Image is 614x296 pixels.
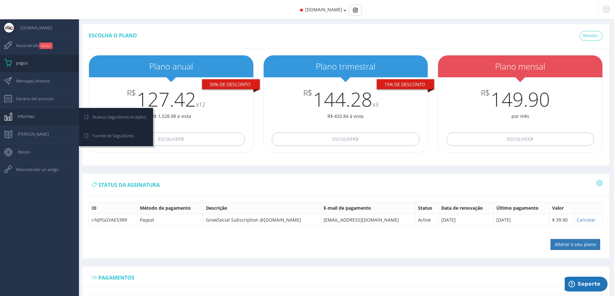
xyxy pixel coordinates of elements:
td: Paypal [137,214,203,226]
h2: Plano trimestral [264,62,428,71]
th: ID [89,202,137,214]
a: Moeda [580,31,603,41]
img: Instagram_simple_icon.svg [353,8,358,13]
span: status da assinatura [98,181,160,188]
a: Cancelar [577,217,596,223]
span: Escolha o plano [89,32,137,39]
small: NOVO [39,43,53,49]
td: [DATE] [493,214,549,226]
th: Data de renovação [438,202,493,214]
span: Fuente de Seguidores [86,128,134,144]
td: I-NJPGGYAE53RR [89,214,137,226]
button: Escolher [272,132,420,146]
th: Método de pagamento [137,202,203,214]
iframe: Abre un widget desde donde se puede obtener más información [565,277,608,293]
span: Nuevos Seguidores Analytics [86,109,146,125]
div: 30% De desconto [202,79,260,90]
button: Escolher [446,132,594,146]
div: Basic example [349,5,362,16]
th: Descrição [203,202,321,214]
p: R$ 1,528.98 à vista [89,113,253,119]
p: por mês [438,113,602,119]
th: Valor [549,202,574,214]
small: x12 [196,100,205,108]
span: R$ [481,89,490,97]
h3: 127.42 [89,89,253,110]
h3: 149.90 [438,89,602,110]
td: [DATE] [438,214,493,226]
img: User Image [4,23,14,33]
span: R$ [127,89,136,97]
span: Informes [11,108,34,124]
span: horario del anuncio [10,91,54,107]
h3: 144.28 [264,89,428,110]
th: Último pagamento [493,202,549,214]
td: [EMAIL_ADDRESS][DOMAIN_NAME] [321,214,415,226]
input: Alterar o seu plano [551,239,600,250]
small: x3 [372,100,378,108]
h2: Plano anual [89,62,253,71]
button: Escolher [97,132,245,146]
td: Active [415,214,438,226]
td: GrowSocial Subscription @[DOMAIN_NAME] [203,214,321,226]
a: Nuevos Seguidores Analytics [80,109,152,127]
p: R$ 432.84 à vista [264,113,428,119]
h2: Plano mensal [438,62,602,71]
td: $ 39.90 [549,214,574,226]
span: [DOMAIN_NAME] [305,6,342,13]
span: [PERSON_NAME] [11,126,49,142]
span: Mensajes directos [10,73,50,89]
span: Nova versão [10,37,53,53]
span: Apoyo [11,144,30,160]
th: Status [415,202,438,214]
th: E-mail de pagamento [321,202,415,214]
span: [DOMAIN_NAME] [14,20,52,36]
div: 15% De desconto [377,79,434,90]
a: Fuente de Seguidores [80,128,152,145]
span: Pagamentos [98,274,134,281]
span: R$ [303,89,312,97]
span: pagos [10,55,28,71]
span: Recomendar un amigo [10,161,59,177]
